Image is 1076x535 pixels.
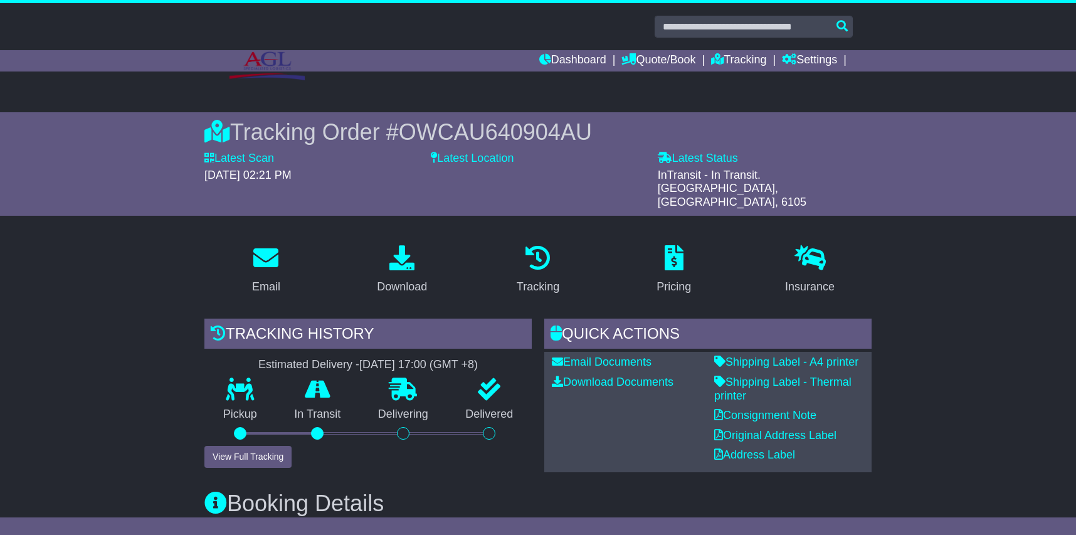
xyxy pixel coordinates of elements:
[359,408,447,421] p: Delivering
[204,169,292,181] span: [DATE] 02:21 PM
[777,241,843,300] a: Insurance
[552,356,651,368] a: Email Documents
[204,152,274,166] label: Latest Scan
[204,119,872,146] div: Tracking Order #
[204,491,872,516] h3: Booking Details
[714,409,816,421] a: Consignment Note
[509,241,567,300] a: Tracking
[204,408,276,421] p: Pickup
[276,408,360,421] p: In Transit
[658,169,806,208] span: InTransit - In Transit. [GEOGRAPHIC_DATA], [GEOGRAPHIC_DATA], 6105
[714,448,795,461] a: Address Label
[431,152,514,166] label: Latest Location
[785,278,835,295] div: Insurance
[714,356,858,368] a: Shipping Label - A4 printer
[714,429,836,442] a: Original Address Label
[204,358,532,372] div: Estimated Delivery -
[621,50,695,72] a: Quote/Book
[244,241,288,300] a: Email
[377,278,427,295] div: Download
[657,278,691,295] div: Pricing
[204,446,292,468] button: View Full Tracking
[369,241,435,300] a: Download
[711,50,766,72] a: Tracking
[359,358,478,372] div: [DATE] 17:00 (GMT +8)
[517,278,559,295] div: Tracking
[447,408,532,421] p: Delivered
[399,119,592,145] span: OWCAU640904AU
[782,50,837,72] a: Settings
[552,376,673,388] a: Download Documents
[204,319,532,352] div: Tracking history
[714,376,852,402] a: Shipping Label - Thermal printer
[544,319,872,352] div: Quick Actions
[252,278,280,295] div: Email
[539,50,606,72] a: Dashboard
[658,152,738,166] label: Latest Status
[648,241,699,300] a: Pricing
